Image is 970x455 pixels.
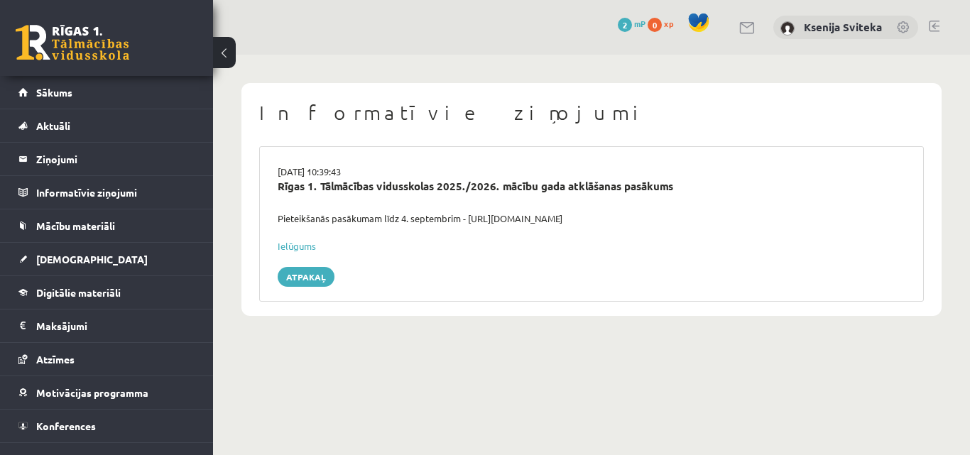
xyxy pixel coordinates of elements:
[278,267,334,287] a: Atpakaļ
[36,309,195,342] legend: Maksājumi
[18,343,195,375] a: Atzīmes
[18,276,195,309] a: Digitālie materiāli
[18,76,195,109] a: Sākums
[36,219,115,232] span: Mācību materiāli
[36,420,96,432] span: Konferences
[18,109,195,142] a: Aktuāli
[36,176,195,209] legend: Informatīvie ziņojumi
[259,101,924,125] h1: Informatīvie ziņojumi
[18,309,195,342] a: Maksājumi
[36,143,195,175] legend: Ziņojumi
[648,18,662,32] span: 0
[18,243,195,275] a: [DEMOGRAPHIC_DATA]
[804,20,882,34] a: Ksenija Sviteka
[664,18,673,29] span: xp
[18,209,195,242] a: Mācību materiāli
[36,386,148,399] span: Motivācijas programma
[618,18,645,29] a: 2 mP
[267,212,916,226] div: Pieteikšanās pasākumam līdz 4. septembrim - [URL][DOMAIN_NAME]
[780,21,795,35] img: Ksenija Sviteka
[278,178,905,194] div: Rīgas 1. Tālmācības vidusskolas 2025./2026. mācību gada atklāšanas pasākums
[18,410,195,442] a: Konferences
[18,176,195,209] a: Informatīvie ziņojumi
[634,18,645,29] span: mP
[36,119,70,132] span: Aktuāli
[18,143,195,175] a: Ziņojumi
[36,253,148,265] span: [DEMOGRAPHIC_DATA]
[18,376,195,409] a: Motivācijas programma
[648,18,680,29] a: 0 xp
[618,18,632,32] span: 2
[36,353,75,366] span: Atzīmes
[36,86,72,99] span: Sākums
[36,286,121,299] span: Digitālie materiāli
[278,240,316,252] a: Ielūgums
[267,165,916,179] div: [DATE] 10:39:43
[16,25,129,60] a: Rīgas 1. Tālmācības vidusskola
